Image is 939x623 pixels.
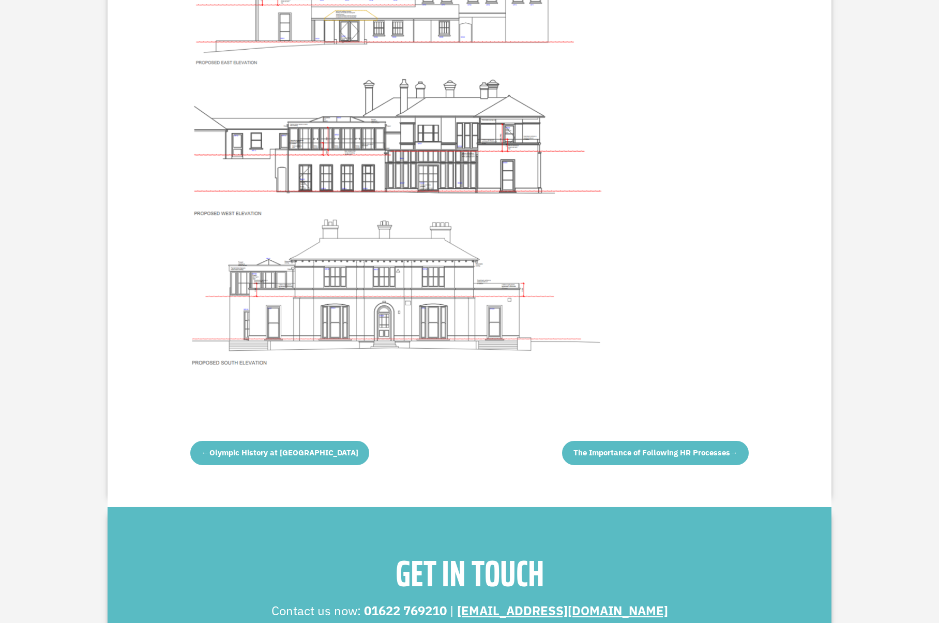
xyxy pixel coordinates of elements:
[573,448,730,457] span: The Importance of Following HR Processes
[202,448,209,457] span: ←
[364,602,447,619] strong: 01622 769210
[730,448,738,457] span: →
[190,441,369,466] a: ←Olympic History at [GEOGRAPHIC_DATA]
[450,602,454,619] span: |
[457,602,668,619] a: [EMAIL_ADDRESS][DOMAIN_NAME]
[159,601,780,620] p: Contact us now:
[209,448,358,457] span: Olympic History at [GEOGRAPHIC_DATA]
[562,441,749,466] a: The Importance of Following HR Processes→
[159,551,780,601] h1: GET IN TOUCH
